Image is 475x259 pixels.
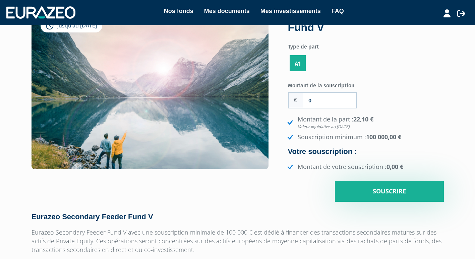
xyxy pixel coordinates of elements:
em: Valeur liquidative au [DATE] [298,124,444,129]
a: Mes investissements [260,6,321,16]
input: Montant de la souscription souhaité [303,93,356,108]
p: Eurazeo Secondary Feeder Fund V avec une souscription minimale de 100 000 € est dédié à financer ... [32,228,444,254]
h4: Eurazeo Secondary Feeder Fund V [32,213,444,221]
li: Montant de votre souscription : [286,163,444,171]
a: Mes documents [204,6,250,16]
label: Type de part [288,41,444,51]
a: FAQ [332,6,344,16]
strong: 100 000,00 € [366,133,401,141]
img: Eurazeo Secondary Feeder Fund V [32,7,269,197]
strong: 22,10 € [298,115,444,129]
a: Nos fonds [164,6,193,16]
h4: Votre souscription : [288,148,444,156]
li: Souscription minimum : [286,133,444,142]
li: Montant de la part : [286,115,444,129]
label: Montant de la souscription [288,80,366,90]
div: Jusqu’au [DATE] [41,18,102,32]
label: A1 [290,55,306,71]
img: 1732889491-logotype_eurazeo_blanc_rvb.png [6,6,75,18]
input: Souscrire [335,181,444,202]
strong: 0,00 € [387,163,403,171]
